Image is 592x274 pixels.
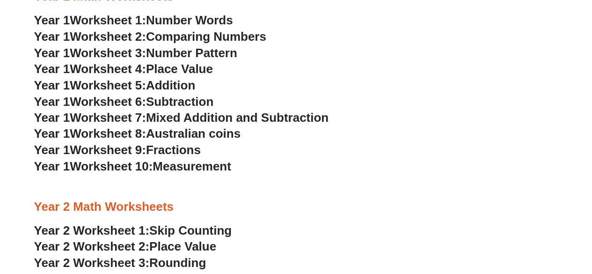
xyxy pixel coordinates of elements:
[34,78,196,92] a: Year 1Worksheet 5:Addition
[146,13,233,27] span: Number Words
[70,159,153,173] span: Worksheet 10:
[146,46,237,60] span: Number Pattern
[34,13,233,27] a: Year 1Worksheet 1:Number Words
[70,111,146,125] span: Worksheet 7:
[149,239,216,253] span: Place Value
[70,30,146,44] span: Worksheet 2:
[34,62,213,76] a: Year 1Worksheet 4:Place Value
[149,223,232,237] span: Skip Counting
[436,168,592,274] iframe: Chat Widget
[34,143,201,157] a: Year 1Worksheet 9:Fractions
[34,30,266,44] a: Year 1Worksheet 2:Comparing Numbers
[70,46,146,60] span: Worksheet 3:
[34,223,150,237] span: Year 2 Worksheet 1:
[146,30,266,44] span: Comparing Numbers
[70,13,146,27] span: Worksheet 1:
[146,78,195,92] span: Addition
[70,143,146,157] span: Worksheet 9:
[34,111,329,125] a: Year 1Worksheet 7:Mixed Addition and Subtraction
[70,95,146,109] span: Worksheet 6:
[146,62,213,76] span: Place Value
[34,239,150,253] span: Year 2 Worksheet 2:
[70,62,146,76] span: Worksheet 4:
[34,256,206,270] a: Year 2 Worksheet 3:Rounding
[146,111,329,125] span: Mixed Addition and Subtraction
[146,126,241,141] span: Australian coins
[149,256,206,270] span: Rounding
[34,223,232,237] a: Year 2 Worksheet 1:Skip Counting
[34,256,150,270] span: Year 2 Worksheet 3:
[34,126,241,141] a: Year 1Worksheet 8:Australian coins
[146,143,201,157] span: Fractions
[34,239,217,253] a: Year 2 Worksheet 2:Place Value
[153,159,231,173] span: Measurement
[34,159,231,173] a: Year 1Worksheet 10:Measurement
[146,95,213,109] span: Subtraction
[34,199,558,215] h3: Year 2 Math Worksheets
[34,95,214,109] a: Year 1Worksheet 6:Subtraction
[70,78,146,92] span: Worksheet 5:
[70,126,146,141] span: Worksheet 8:
[34,46,237,60] a: Year 1Worksheet 3:Number Pattern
